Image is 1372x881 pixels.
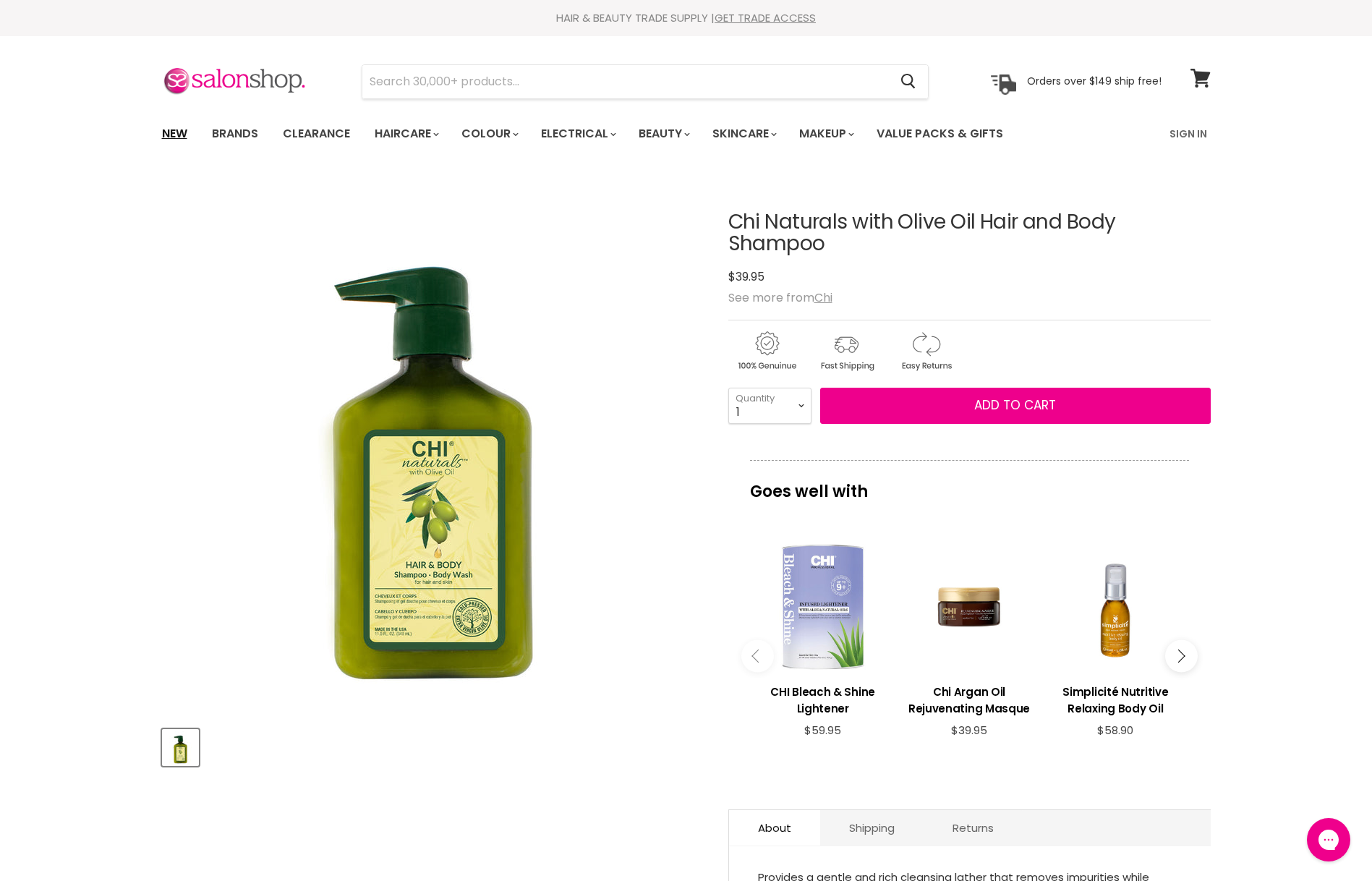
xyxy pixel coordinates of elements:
a: Beauty [628,119,699,149]
img: shipping.gif [808,329,885,373]
span: $39.95 [951,723,987,738]
div: Chi Naturals with Olive Oil Hair and Body Shampoo image. Click or Scroll to Zoom. [162,175,702,715]
button: Chi Naturals with Olive Oil Hair and Body Shampoo [162,729,199,766]
a: Chi [814,289,832,306]
h3: Simplicité Nutritive Relaxing Body Oil [1049,684,1181,717]
a: Value Packs & Gifts [866,119,1014,149]
button: Search [890,65,928,98]
span: Add to cart [974,396,1056,414]
iframe: Gorgias live chat messenger [1300,813,1358,867]
p: Goes well with [750,460,1189,508]
span: See more from [728,289,832,306]
a: Shipping [820,810,924,846]
ul: Main menu [151,113,1088,155]
div: Product thumbnails [160,725,704,766]
img: Chi Naturals with Olive Oil Hair and Body Shampoo [163,731,197,765]
span: $59.95 [804,723,841,738]
h3: CHI Bleach & Shine Lightener [757,684,889,717]
a: Haircare [364,119,448,149]
a: GET TRADE ACCESS [715,10,816,25]
input: Search [362,65,890,98]
a: View product:Simplicité Nutritive Relaxing Body Oil [1049,673,1181,724]
a: Clearance [272,119,361,149]
h3: Chi Argan Oil Rejuvenating Masque [903,684,1035,717]
a: View product:Chi Argan Oil Rejuvenating Masque [903,673,1035,724]
button: Add to cart [820,388,1211,424]
a: Colour [451,119,527,149]
div: HAIR & BEAUTY TRADE SUPPLY | [144,11,1229,25]
a: About [729,810,820,846]
a: Electrical [530,119,625,149]
img: genuine.gif [728,329,805,373]
h1: Chi Naturals with Olive Oil Hair and Body Shampoo [728,211,1211,256]
a: Returns [924,810,1023,846]
a: Sign In [1161,119,1216,149]
a: Makeup [788,119,863,149]
form: Product [362,64,929,99]
a: View product:CHI Bleach & Shine Lightener [757,673,889,724]
span: $39.95 [728,268,764,285]
a: New [151,119,198,149]
p: Orders over $149 ship free! [1027,75,1162,88]
a: Brands [201,119,269,149]
a: Skincare [702,119,785,149]
span: $58.90 [1097,723,1133,738]
select: Quantity [728,388,811,424]
img: returns.gif [887,329,964,373]
nav: Main [144,113,1229,155]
